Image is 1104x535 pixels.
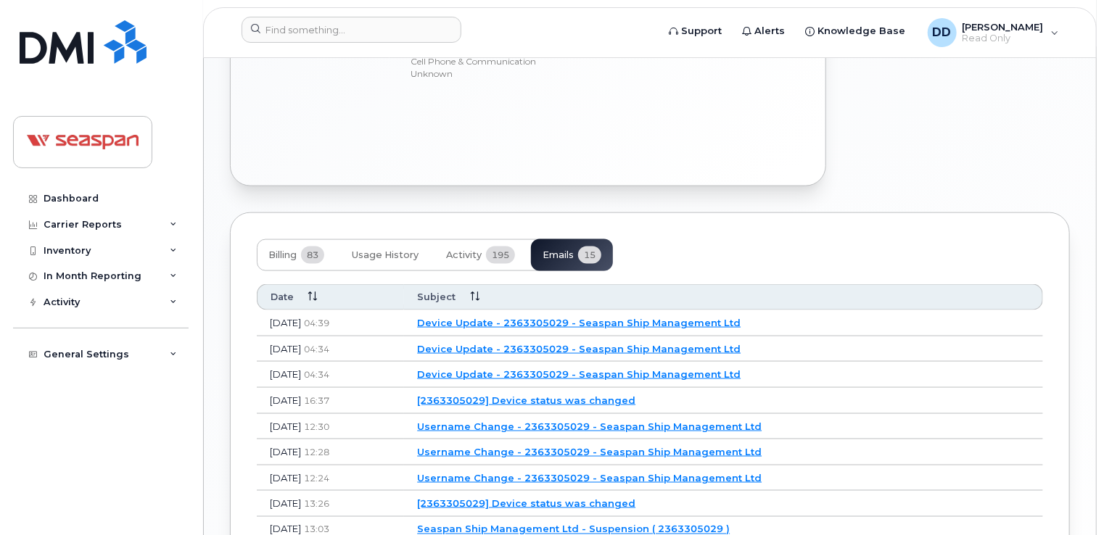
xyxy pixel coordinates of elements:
[304,344,329,354] span: 04:34
[733,17,796,46] a: Alerts
[270,472,301,484] span: [DATE]
[242,17,461,43] input: Find something...
[304,395,329,406] span: 16:37
[446,249,482,261] span: Activity
[304,498,329,509] span: 13:26
[796,17,916,46] a: Knowledge Base
[417,446,762,457] a: Username Change - 2363305029 - Seaspan Ship Management Ltd
[918,18,1069,47] div: Dhruv Desai
[270,368,301,380] span: [DATE]
[417,317,741,328] a: Device Update - 2363305029 - Seaspan Ship Management Ltd
[486,246,515,264] span: 195
[417,523,730,535] a: Seaspan Ship Management Ltd - Suspension ( 2363305029 )
[270,343,301,354] span: [DATE]
[417,343,741,354] a: Device Update - 2363305029 - Seaspan Ship Management Ltd
[417,420,762,432] a: Username Change - 2363305029 - Seaspan Ship Management Ltd
[933,24,952,41] span: DD
[417,368,741,380] a: Device Update - 2363305029 - Seaspan Ship Management Ltd
[417,291,456,304] span: Subject
[304,447,329,457] span: 12:28
[270,497,301,509] span: [DATE]
[268,249,297,261] span: Billing
[270,394,301,406] span: [DATE]
[411,55,583,67] p: Cell Phone & Communication
[304,473,329,484] span: 12:24
[270,446,301,457] span: [DATE]
[304,369,329,380] span: 04:34
[411,67,583,80] p: Unknown
[270,420,301,432] span: [DATE]
[270,317,301,328] span: [DATE]
[417,394,635,406] a: [2363305029] Device status was changed
[304,524,329,535] span: 13:03
[755,24,786,38] span: Alerts
[304,421,329,432] span: 12:30
[818,24,906,38] span: Knowledge Base
[352,249,419,261] span: Usage History
[417,497,635,509] a: [2363305029] Device status was changed
[301,246,324,264] span: 83
[963,33,1044,44] span: Read Only
[270,523,301,535] span: [DATE]
[659,17,733,46] a: Support
[682,24,722,38] span: Support
[304,318,329,328] span: 04:39
[963,21,1044,33] span: [PERSON_NAME]
[417,472,762,484] a: Username Change - 2363305029 - Seaspan Ship Management Ltd
[271,291,294,304] span: Date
